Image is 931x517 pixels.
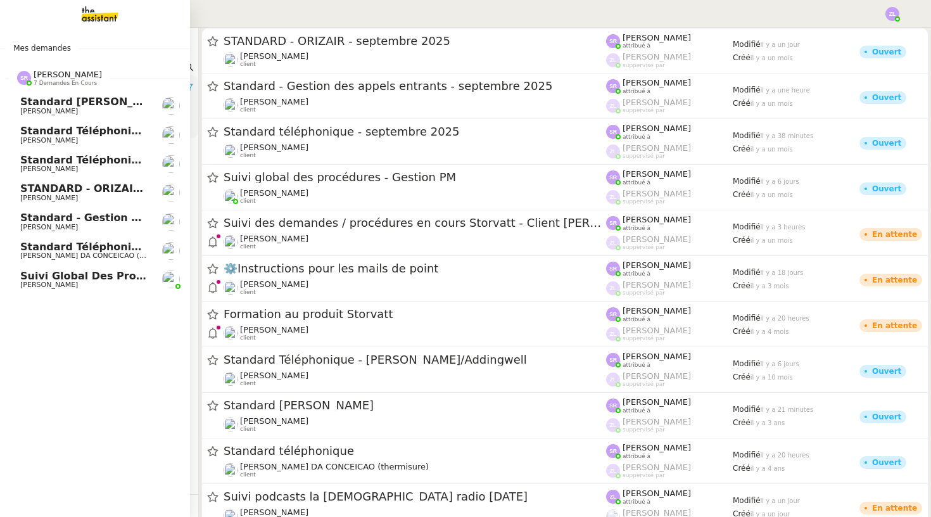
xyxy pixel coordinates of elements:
app-user-detailed-label: client [224,371,606,387]
span: [PERSON_NAME] [34,70,102,79]
span: [PERSON_NAME] [623,124,691,133]
span: [PERSON_NAME] [240,371,308,380]
app-user-label: attribué à [606,124,733,140]
span: Standard [PERSON_NAME] [224,400,606,411]
img: users%2FrssbVgR8pSYriYNmUDKzQX9syo02%2Favatar%2Fb215b948-7ecd-4adc-935c-e0e4aeaee93e [162,126,180,144]
span: ⚙️Instructions pour les mails de point [224,263,606,274]
app-user-detailed-label: client [224,97,606,113]
span: Mes demandes [6,42,79,54]
span: il y a une heure [761,87,810,94]
span: attribué à [623,407,650,414]
img: users%2FC9SBsJ0duuaSgpQFj5LgoEX8n0o2%2Favatar%2Fec9d51b8-9413-4189-adfb-7be4d8c96a3c [224,281,237,295]
span: [PERSON_NAME] [623,306,691,316]
img: users%2FrssbVgR8pSYriYNmUDKzQX9syo02%2Favatar%2Fb215b948-7ecd-4adc-935c-e0e4aeaee93e [224,372,237,386]
span: [PERSON_NAME] [623,260,691,270]
img: svg [606,144,620,158]
img: users%2FC9SBsJ0duuaSgpQFj5LgoEX8n0o2%2Favatar%2Fec9d51b8-9413-4189-adfb-7be4d8c96a3c [224,53,237,67]
span: il y a 3 heures [761,224,806,231]
span: Standard [PERSON_NAME] [20,96,170,108]
span: attribué à [623,225,650,232]
app-user-label: attribué à [606,352,733,368]
span: [PERSON_NAME] [623,143,691,153]
span: [PERSON_NAME] [20,136,78,144]
app-user-label: suppervisé par [606,234,733,251]
app-user-label: suppervisé par [606,326,733,342]
img: users%2FoFdbodQ3TgNoWt9kP3GXAs5oaCq1%2Favatar%2Fprofile-pic.png [162,271,180,288]
span: il y a 10 mois [750,374,793,381]
app-user-detailed-label: client [224,51,606,68]
span: [PERSON_NAME] [623,397,691,407]
span: [PERSON_NAME] [20,107,78,115]
span: [PERSON_NAME] [623,417,691,426]
span: STANDARD - ORIZAIR - septembre 2025 [20,182,246,195]
app-user-label: suppervisé par [606,417,733,433]
app-user-label: attribué à [606,215,733,231]
span: STANDARD - ORIZAIR - septembre 2025 [224,35,606,47]
span: client [240,335,256,341]
div: Ouvert [872,459,901,466]
span: [PERSON_NAME] [240,279,308,289]
div: Ouvert [872,139,901,147]
span: [PERSON_NAME] [623,52,691,61]
app-user-detailed-label: client [224,143,606,159]
app-user-label: attribué à [606,397,733,414]
span: il y a 4 mois [750,328,789,335]
img: svg [606,236,620,250]
span: il y a 20 heures [761,452,809,459]
span: client [240,380,256,387]
span: il y a 38 minutes [761,132,814,139]
span: Standard Téléphonique - [PERSON_NAME]/Addingwell [224,354,606,366]
span: [PERSON_NAME] DA CONCEICAO (thermisure) [20,252,182,260]
app-user-label: attribué à [606,260,733,277]
img: users%2FRcIDm4Xn1TPHYwgLThSv8RQYtaM2%2Favatar%2F95761f7a-40c3-4bb5-878d-fe785e6f95b2 [224,144,237,158]
app-user-label: suppervisé par [606,463,733,479]
span: Modifié [733,496,761,505]
img: users%2FfjlNmCTkLiVoA3HQjY3GA5JXGxb2%2Favatar%2Fstarofservice_97480retdsc0392.png [224,418,237,431]
img: svg [606,464,620,478]
span: suppervisé par [623,153,665,160]
span: [PERSON_NAME] [623,78,691,87]
span: Standard - Gestion des appels entrants - septembre 2025 [20,212,353,224]
span: [PERSON_NAME] [623,33,691,42]
div: En attente [872,322,917,329]
app-user-label: attribué à [606,306,733,322]
span: Modifié [733,268,761,277]
span: Modifié [733,314,761,322]
span: client [240,471,256,478]
span: il y a un jour [761,497,800,504]
img: svg [606,34,620,48]
span: il y a 20 heures [761,315,809,322]
div: En attente [872,231,917,238]
span: client [240,289,256,296]
span: attribué à [623,134,650,141]
span: Modifié [733,131,761,140]
span: Créé [733,99,750,108]
span: attribué à [623,42,650,49]
div: Ouvert [872,48,901,56]
span: il y a 3 ans [750,419,785,426]
span: [PERSON_NAME] [20,165,78,173]
span: [PERSON_NAME] [240,188,308,198]
span: Suivi global des procédures - Gestion PM [20,270,257,282]
span: Créé [733,464,750,473]
app-user-label: attribué à [606,169,733,186]
span: il y a un mois [750,191,793,198]
span: attribué à [623,453,650,460]
span: Créé [733,418,750,427]
span: suppervisé par [623,381,665,388]
span: suppervisé par [623,62,665,69]
span: [PERSON_NAME] [623,234,691,244]
span: attribué à [623,499,650,506]
img: svg [606,307,620,321]
img: users%2FW4OQjB9BRtYK2an7yusO0WsYLsD3%2Favatar%2F28027066-518b-424c-8476-65f2e549ac29 [224,98,237,112]
span: Standard téléphonique - septembre 2025 [224,126,606,137]
span: Standard téléphonique - septembre 2025 [20,154,258,166]
img: svg [606,170,620,184]
span: [PERSON_NAME] [623,98,691,107]
span: il y a un mois [750,146,793,153]
div: En attente [872,276,917,284]
span: suppervisé par [623,335,665,342]
img: svg [606,79,620,93]
span: il y a un jour [761,41,800,48]
app-user-detailed-label: client [224,462,606,478]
